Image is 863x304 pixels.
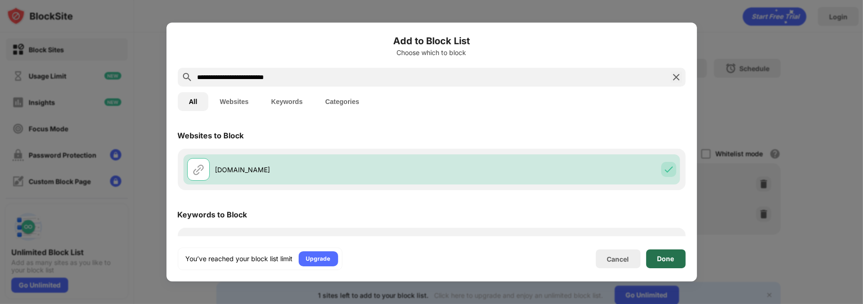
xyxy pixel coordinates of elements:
div: [DOMAIN_NAME] [215,165,432,175]
img: url.svg [193,164,204,175]
div: You’ve reached your block list limit [186,254,293,264]
div: Cancel [607,255,629,263]
h6: Add to Block List [178,34,686,48]
button: Categories [314,92,371,111]
div: Done [657,255,674,263]
img: search-close [671,72,682,83]
div: Choose which to block [178,49,686,56]
button: Keywords [260,92,314,111]
div: Upgrade [306,254,331,264]
button: Websites [208,92,260,111]
div: Keywords to Block [178,210,247,219]
div: Websites to Block [178,131,244,140]
img: search.svg [182,72,193,83]
button: All [178,92,209,111]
